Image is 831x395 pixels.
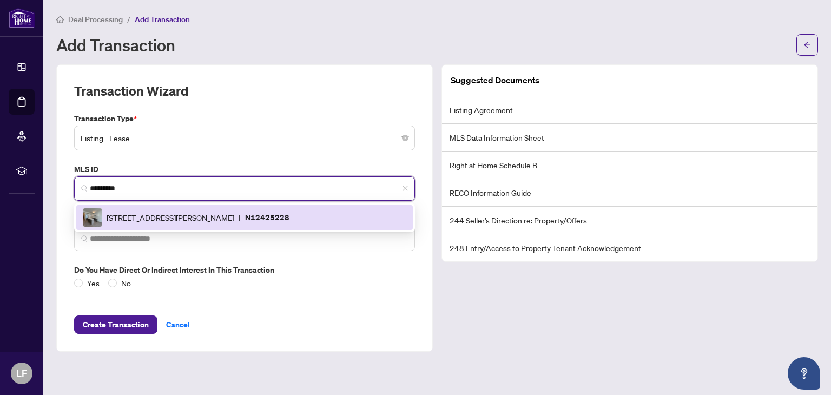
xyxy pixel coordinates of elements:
li: 248 Entry/Access to Property Tenant Acknowledgement [442,234,817,261]
li: Listing Agreement [442,96,817,124]
span: Listing - Lease [81,128,408,148]
label: Transaction Type [74,113,415,124]
span: Cancel [166,316,190,333]
h1: Add Transaction [56,36,175,54]
h2: Transaction Wizard [74,82,188,100]
span: arrow-left [803,41,811,49]
li: MLS Data Information Sheet [442,124,817,152]
span: home [56,16,64,23]
p: N12425228 [245,211,289,223]
li: RECO Information Guide [442,179,817,207]
label: MLS ID [74,163,415,175]
span: Yes [83,277,104,289]
img: search_icon [81,185,88,192]
span: Create Transaction [83,316,149,333]
label: Do you have direct or indirect interest in this transaction [74,264,415,276]
img: IMG-N12425228_1.jpg [83,208,102,227]
li: / [127,13,130,25]
span: No [117,277,135,289]
span: [STREET_ADDRESS][PERSON_NAME] [107,212,234,223]
li: Right at Home Schedule B [442,152,817,179]
span: Add Transaction [135,15,190,24]
button: Cancel [157,315,199,334]
img: logo [9,8,35,28]
article: Suggested Documents [451,74,539,87]
span: LF [16,366,27,381]
span: | [239,212,241,223]
img: search_icon [81,235,88,242]
button: Create Transaction [74,315,157,334]
span: close-circle [402,135,408,141]
button: Open asap [788,357,820,390]
li: 244 Seller’s Direction re: Property/Offers [442,207,817,234]
span: close [402,185,408,192]
span: Deal Processing [68,15,123,24]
